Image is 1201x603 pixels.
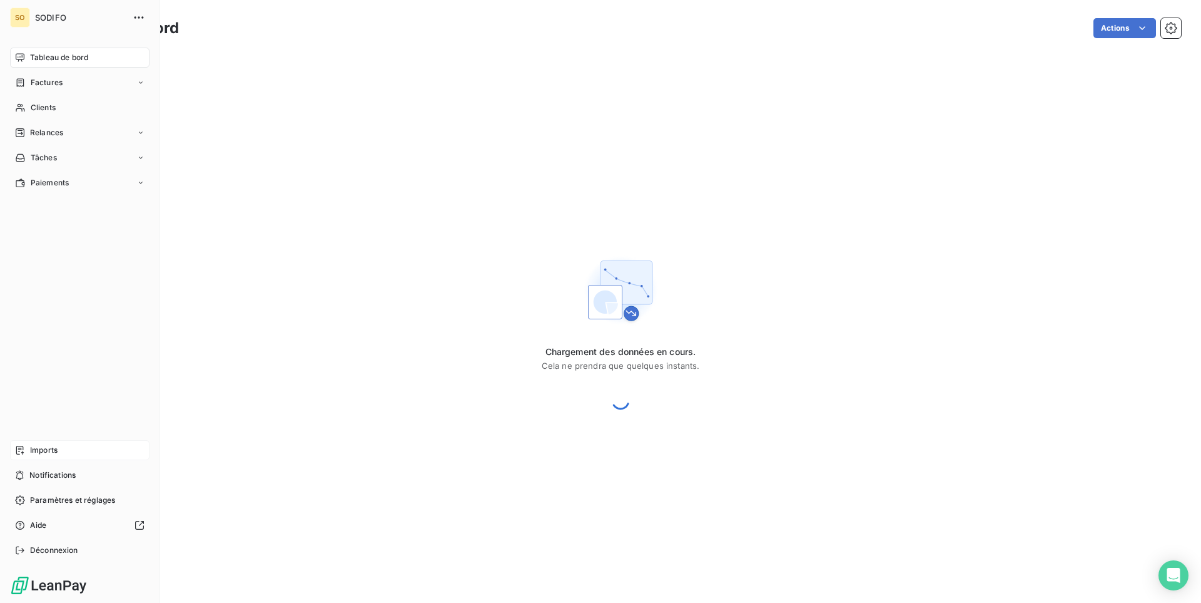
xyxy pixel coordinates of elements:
span: Tâches [31,152,57,163]
a: Aide [10,515,149,535]
span: Tableau de bord [30,52,88,63]
a: Paramètres et réglages [10,490,149,510]
a: Clients [10,98,149,118]
a: Imports [10,440,149,460]
span: Paiements [31,177,69,188]
span: Chargement des données en cours. [542,346,700,358]
span: Aide [30,520,47,531]
span: Imports [30,445,58,456]
a: Factures [10,73,149,93]
span: Clients [31,102,56,113]
a: Tableau de bord [10,48,149,68]
a: Paiements [10,173,149,193]
span: Factures [31,77,63,88]
span: Paramètres et réglages [30,495,115,506]
div: SO [10,8,30,28]
a: Relances [10,123,149,143]
button: Actions [1093,18,1156,38]
span: Cela ne prendra que quelques instants. [542,361,700,371]
span: Notifications [29,470,76,481]
span: Relances [30,127,63,138]
span: Déconnexion [30,545,78,556]
span: SODIFO [35,13,125,23]
a: Tâches [10,148,149,168]
img: Logo LeanPay [10,575,88,595]
img: First time [580,250,661,331]
div: Open Intercom Messenger [1158,560,1188,590]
